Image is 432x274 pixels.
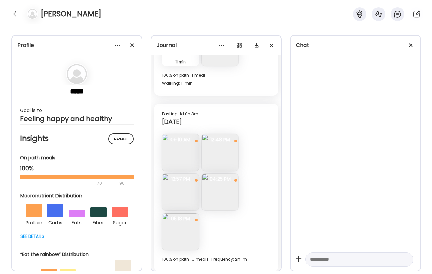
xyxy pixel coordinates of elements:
h4: [PERSON_NAME] [41,8,101,19]
div: protein [26,217,42,227]
img: bg-avatar-default.svg [67,64,87,84]
span: 05:18 PM [162,216,199,222]
div: Profile [17,41,136,49]
img: images%2FCg1UZFOpApawgxHCDn2NIu0Dqdu1%2FFy4RoQ5ue1eZ7zDhbt4R%2FEw03EmAgX1r5uV9l4smw_240 [202,134,238,171]
span: 12:57 PM [162,176,199,182]
div: Macronutrient Distribution [20,192,133,199]
div: fiber [90,217,107,227]
div: 100% [20,164,134,172]
div: Fasting: 1d 0h 3m [162,110,270,118]
div: sugar [112,217,128,227]
div: 100% on path · 5 meals · Frequency: 2h 1m [162,255,270,264]
div: [DATE] [162,118,270,126]
span: 09:10 AM [162,136,199,143]
div: 70 [20,179,117,188]
div: Chat [296,41,415,49]
img: images%2FCg1UZFOpApawgxHCDn2NIu0Dqdu1%2FK7zUfCCT7hxC5vskC4Kc%2FhhUYxxHYwTrbTtgpVC1h_240 [202,174,238,210]
h2: Insights [20,133,134,144]
img: images%2FCg1UZFOpApawgxHCDn2NIu0Dqdu1%2FEmqyOrNl5i8KXO75ZeQL%2FQDQo4erMW0elY3oDyBPU_240 [162,134,199,171]
div: On path meals [20,154,134,161]
img: images%2FCg1UZFOpApawgxHCDn2NIu0Dqdu1%2Fz8UYHyyKSGSwdLqwoL8v%2FUDuYMU7cgIhNOgWPLT86_240 [162,174,199,210]
img: bg-avatar-default.svg [28,9,37,19]
img: images%2FCg1UZFOpApawgxHCDn2NIu0Dqdu1%2FrvEP5fVBFBq0LXIWwJMC%2FWoz9LbQXnR9DDRAqWV03_240 [162,213,199,250]
div: 11 min [165,58,196,66]
div: carbs [47,217,63,227]
div: 90 [119,179,126,188]
div: Feeling happy and healthy [20,115,134,123]
span: 12:48 PM [202,136,238,143]
span: 04:25 PM [202,176,238,182]
div: “Eat the rainbow” Distribution [20,251,133,258]
div: Goal is to [20,106,134,115]
div: fats [69,217,85,227]
div: 100% on path · 1 meal Walking: 11 min [162,71,270,88]
div: Journal [157,41,276,49]
div: Manage [108,133,134,144]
